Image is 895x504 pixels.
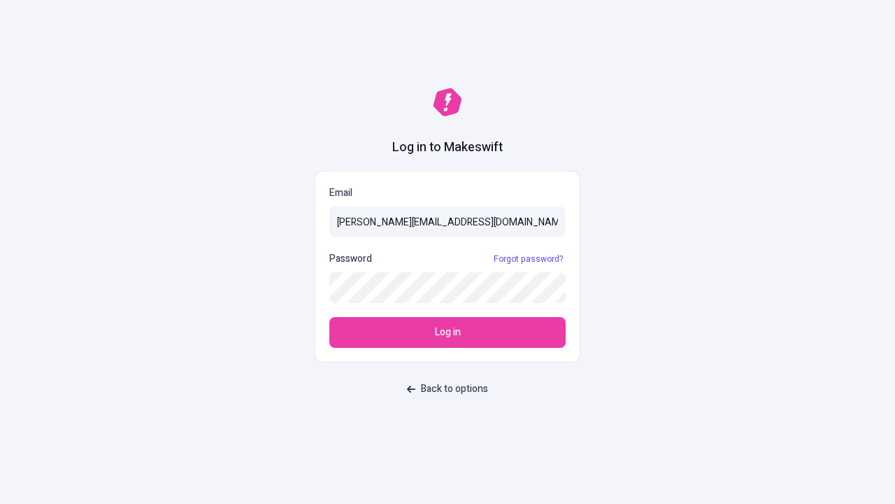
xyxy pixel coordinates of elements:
[421,381,488,397] span: Back to options
[329,206,566,237] input: Email
[392,139,503,157] h1: Log in to Makeswift
[399,377,496,402] button: Back to options
[435,325,461,340] span: Log in
[491,253,566,265] a: Forgot password?
[329,317,566,348] button: Log in
[329,185,566,201] p: Email
[329,251,372,267] p: Password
